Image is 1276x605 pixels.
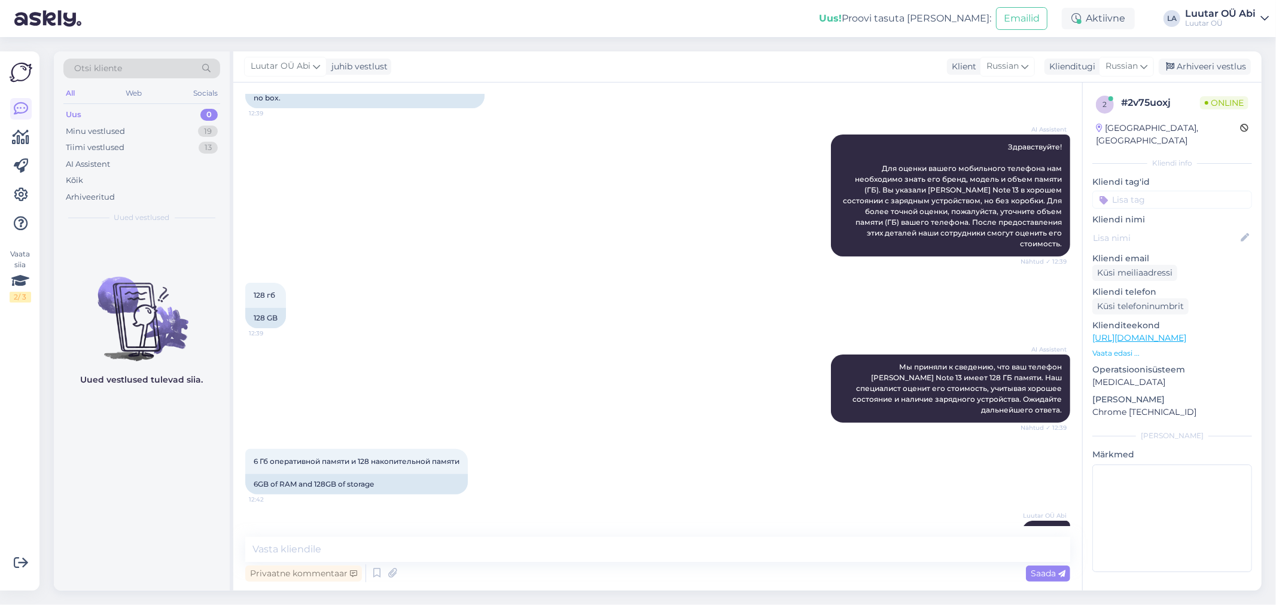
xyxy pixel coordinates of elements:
span: 128 гб [254,291,275,300]
input: Lisa tag [1092,191,1252,209]
span: 12:39 [249,109,294,118]
div: Proovi tasuta [PERSON_NAME]: [819,11,991,26]
div: Luutar OÜ [1185,19,1256,28]
span: Luutar OÜ Abi [251,60,310,73]
div: [PERSON_NAME] [1092,430,1252,441]
p: Chrome [TECHNICAL_ID] [1092,406,1252,418]
p: Uued vestlused tulevad siia. [81,374,203,386]
a: Luutar OÜ AbiLuutar OÜ [1185,9,1269,28]
div: AI Assistent [66,158,110,170]
div: Luutar OÜ Abi [1185,9,1256,19]
div: All [63,85,77,101]
p: Vaata edasi ... [1092,348,1252,359]
div: Uus [66,109,81,121]
span: 12:42 [249,495,294,504]
span: Luutar OÜ Abi [1022,511,1067,520]
span: Russian [986,60,1019,73]
span: AI Assistent [1022,125,1067,134]
div: Klient [947,60,976,73]
span: Nähtud ✓ 12:39 [1021,257,1067,266]
p: [MEDICAL_DATA] [1092,376,1252,389]
div: Kõik [66,175,83,187]
img: Askly Logo [10,61,32,84]
div: 2 / 3 [10,292,31,302]
input: Lisa nimi [1093,231,1238,245]
div: juhib vestlust [327,60,388,73]
b: Uus! [819,13,842,24]
div: 6GB of RAM and 128GB of storage [245,474,468,494]
span: 2 [1103,100,1107,109]
div: # 2v75uoxj [1121,96,1200,110]
div: Privaatne kommentaar [245,566,362,582]
div: Klienditugi [1044,60,1095,73]
span: Online [1200,96,1248,109]
div: 0 [200,109,218,121]
div: Küsi meiliaadressi [1092,265,1177,281]
div: [GEOGRAPHIC_DATA], [GEOGRAPHIC_DATA] [1096,122,1240,147]
img: No chats [54,255,230,363]
div: 13 [199,142,218,154]
p: Kliendi telefon [1092,286,1252,298]
span: Мы приняли к сведению, что ваш телефон [PERSON_NAME] Note 13 имеет 128 ГБ памяти. Наш специалист ... [852,362,1064,414]
div: Minu vestlused [66,126,125,137]
span: Russian [1106,60,1138,73]
span: 6 Гб оперативной памяти и 128 накопительной памяти [254,457,459,466]
p: Kliendi tag'id [1092,176,1252,188]
a: [URL][DOMAIN_NAME] [1092,332,1186,343]
span: 12:39 [249,329,294,338]
div: Socials [191,85,220,101]
p: [PERSON_NAME] [1092,393,1252,406]
span: Saada [1031,568,1065,579]
div: Tiimi vestlused [66,142,124,154]
span: Uued vestlused [114,212,170,223]
p: Kliendi nimi [1092,213,1252,226]
div: Arhiveeritud [66,191,115,203]
div: Aktiivne [1062,8,1135,29]
div: Kliendi info [1092,158,1252,169]
span: Nähtud ✓ 12:39 [1021,423,1067,432]
span: Otsi kliente [74,62,122,75]
div: Arhiveeri vestlus [1159,59,1251,75]
div: 19 [198,126,218,137]
p: Kliendi email [1092,252,1252,265]
div: LA [1164,10,1180,27]
p: Märkmed [1092,448,1252,461]
span: AI Assistent [1022,345,1067,354]
div: 128 GB [245,308,286,328]
div: Vaata siia [10,249,31,302]
p: Operatsioonisüsteem [1092,363,1252,376]
button: Emailid [996,7,1047,30]
div: Web [124,85,145,101]
div: Küsi telefoninumbrit [1092,298,1189,314]
p: Klienditeekond [1092,319,1252,332]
